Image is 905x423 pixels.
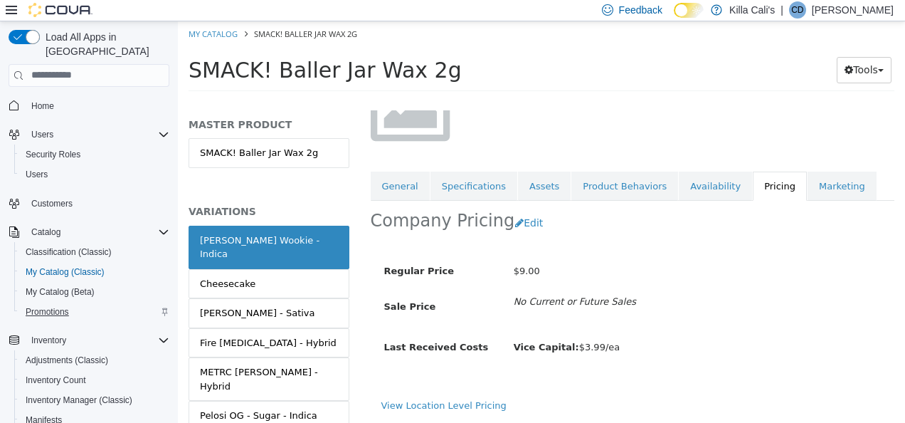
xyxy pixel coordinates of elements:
[20,352,114,369] a: Adjustments (Classic)
[26,306,69,318] span: Promotions
[501,150,574,180] a: Availability
[780,1,783,19] p: |
[26,98,60,115] a: Home
[20,244,169,261] span: Classification (Classic)
[22,256,78,270] div: Cheesecake
[28,3,92,17] img: Cova
[393,150,500,180] a: Product Behaviors
[20,146,86,163] a: Security Roles
[206,244,276,255] span: Regular Price
[26,266,105,278] span: My Catalog (Classic)
[31,226,60,238] span: Catalog
[203,379,329,390] a: View Location Level Pricing
[26,195,78,212] a: Customers
[40,30,169,58] span: Load All Apps in [GEOGRAPHIC_DATA]
[26,332,72,349] button: Inventory
[20,283,169,301] span: My Catalog (Beta)
[20,303,75,320] a: Promotions
[31,335,66,346] span: Inventory
[26,126,169,143] span: Users
[22,344,160,372] div: METRC [PERSON_NAME] - Hybrid
[336,244,362,255] span: $9.00
[20,263,169,281] span: My Catalog (Classic)
[11,117,171,147] a: SMACK! Baller Jar Wax 2g
[20,392,138,409] a: Inventory Manager (Classic)
[26,169,48,180] span: Users
[11,36,284,61] span: SMACK! Baller Jar Wax 2g
[14,145,175,164] button: Security Roles
[26,355,108,366] span: Adjustments (Classic)
[20,166,53,183] a: Users
[26,332,169,349] span: Inventory
[336,320,443,331] span: $3.99/ea
[14,262,175,282] button: My Catalog (Classic)
[20,146,169,163] span: Security Roles
[206,320,311,331] span: Last Received Costs
[3,330,175,350] button: Inventory
[206,280,258,291] span: Sale Price
[340,150,393,180] a: Assets
[14,242,175,262] button: Classification (Classic)
[20,372,169,389] span: Inventory Count
[729,1,775,19] p: Killa Cali's
[3,193,175,214] button: Customers
[22,285,137,299] div: [PERSON_NAME] - Sativa
[336,320,401,331] b: Vice Capital:
[31,100,54,112] span: Home
[14,302,175,322] button: Promotions
[11,184,171,197] h5: VARIATIONS
[20,372,92,389] a: Inventory Count
[26,375,86,386] span: Inventory Count
[11,97,171,110] h5: MASTER PRODUCT
[20,352,169,369] span: Adjustments (Classic)
[20,244,117,261] a: Classification (Classic)
[20,283,100,301] a: My Catalog (Beta)
[26,395,132,406] span: Inventory Manager (Classic)
[14,282,175,302] button: My Catalog (Beta)
[674,3,704,18] input: Dark Mode
[22,387,139,402] div: Pelosi OG - Sugar - Indica
[14,164,175,184] button: Users
[193,150,252,180] a: General
[14,370,175,390] button: Inventory Count
[76,7,179,18] span: SMACK! Baller Jar Wax 2g
[619,3,662,17] span: Feedback
[193,189,337,211] h2: Company Pricing
[20,392,169,409] span: Inventory Manager (Classic)
[659,36,714,62] button: Tools
[789,1,806,19] div: Callie Dill
[253,150,339,180] a: Specifications
[336,275,458,286] i: No Current or Future Sales
[812,1,894,19] p: [PERSON_NAME]
[22,315,159,329] div: Fire [MEDICAL_DATA] - Hybrid
[20,166,169,183] span: Users
[14,350,175,370] button: Adjustments (Classic)
[26,149,80,160] span: Security Roles
[14,390,175,410] button: Inventory Manager (Classic)
[26,224,169,241] span: Catalog
[11,7,60,18] a: My Catalog
[31,129,53,140] span: Users
[26,246,112,258] span: Classification (Classic)
[26,97,169,115] span: Home
[26,286,95,298] span: My Catalog (Beta)
[26,224,66,241] button: Catalog
[26,126,59,143] button: Users
[3,95,175,116] button: Home
[3,222,175,242] button: Catalog
[31,198,73,209] span: Customers
[26,194,169,212] span: Customers
[575,150,629,180] a: Pricing
[20,303,169,320] span: Promotions
[22,212,160,240] div: [PERSON_NAME] Wookie - Indica
[20,263,110,281] a: My Catalog (Classic)
[630,150,699,180] a: Marketing
[3,125,175,145] button: Users
[791,1,803,19] span: CD
[337,189,373,215] button: Edit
